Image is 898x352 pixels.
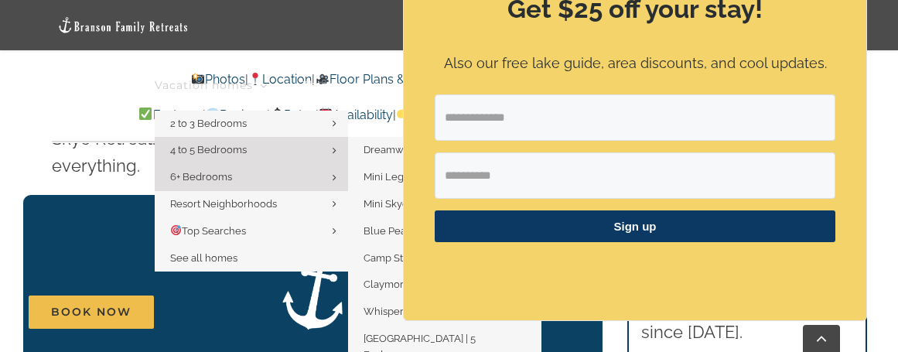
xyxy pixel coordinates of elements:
img: Branson Family Retreats Logo [57,16,189,34]
a: Resort Neighborhoods [155,191,348,218]
span: Camp Stillwater | 5 Bedrooms [364,252,503,264]
span: See all homes [170,252,237,264]
a: Mini Legends | 4 Bedrooms [348,164,541,191]
span: 4 to 5 Bedrooms [170,144,247,155]
a: 4 to 5 Bedrooms [155,137,348,164]
span: Mini Legends | 4 Bedrooms [364,171,491,183]
span: Whispering Waves | 5 Bedrooms [364,306,517,317]
nav: Main Menu Sticky [155,60,841,111]
img: 🎯 [171,225,181,235]
span: Book Now [51,306,131,319]
a: See all homes [155,245,348,272]
span: Things to do [302,80,380,91]
span: 6+ Bedrooms [170,171,232,183]
img: Branson Family Retreats [274,253,351,330]
a: Things to do [302,60,394,111]
a: 2 to 3 Bedrooms [155,111,348,138]
a: Features [138,108,202,122]
span: Blue Pearl | 5 Bedrooms [364,225,477,237]
span: You may be tempted to spend the whole vacation just enjoying Skye Retreat… but for those who love... [52,101,551,176]
span: Resort Neighborhoods [170,198,277,210]
button: Sign up [435,210,835,242]
a: Availability [319,108,393,122]
a: Vacation homes [155,60,268,111]
img: ✅ [139,108,152,120]
a: Mini Skye | 4 bedrooms [348,191,541,218]
span: Dreamweaver Cabin | 4 Bedrooms [364,144,524,155]
a: 🎯Top Searches [155,218,348,245]
a: Camp Stillwater | 5 Bedrooms [348,245,541,272]
a: Claymore Cottage | 5 Bedrooms [348,272,541,299]
a: Whispering Waves | 5 Bedrooms [348,299,541,326]
p: ​ [435,261,835,278]
span: Vacation homes [155,80,253,91]
a: 6+ Bedrooms [155,164,348,191]
img: 👉 [397,108,409,120]
span: 2 to 3 Bedrooms [170,118,247,129]
a: Book Now [29,296,154,329]
p: Also our free lake guide, area discounts, and cool updates. [435,53,835,75]
input: Email Address [435,94,835,141]
span: Top Searches [170,225,246,237]
p: | | | | [52,105,573,125]
a: Dreamweaver Cabin | 4 Bedrooms [348,137,541,164]
a: Blue Pearl | 5 Bedrooms [348,218,541,245]
a: Instant Quote [396,108,487,122]
span: Mini Skye | 4 bedrooms [364,198,472,210]
input: First Name [435,152,835,199]
span: Claymore Cottage | 5 Bedrooms [364,279,514,290]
